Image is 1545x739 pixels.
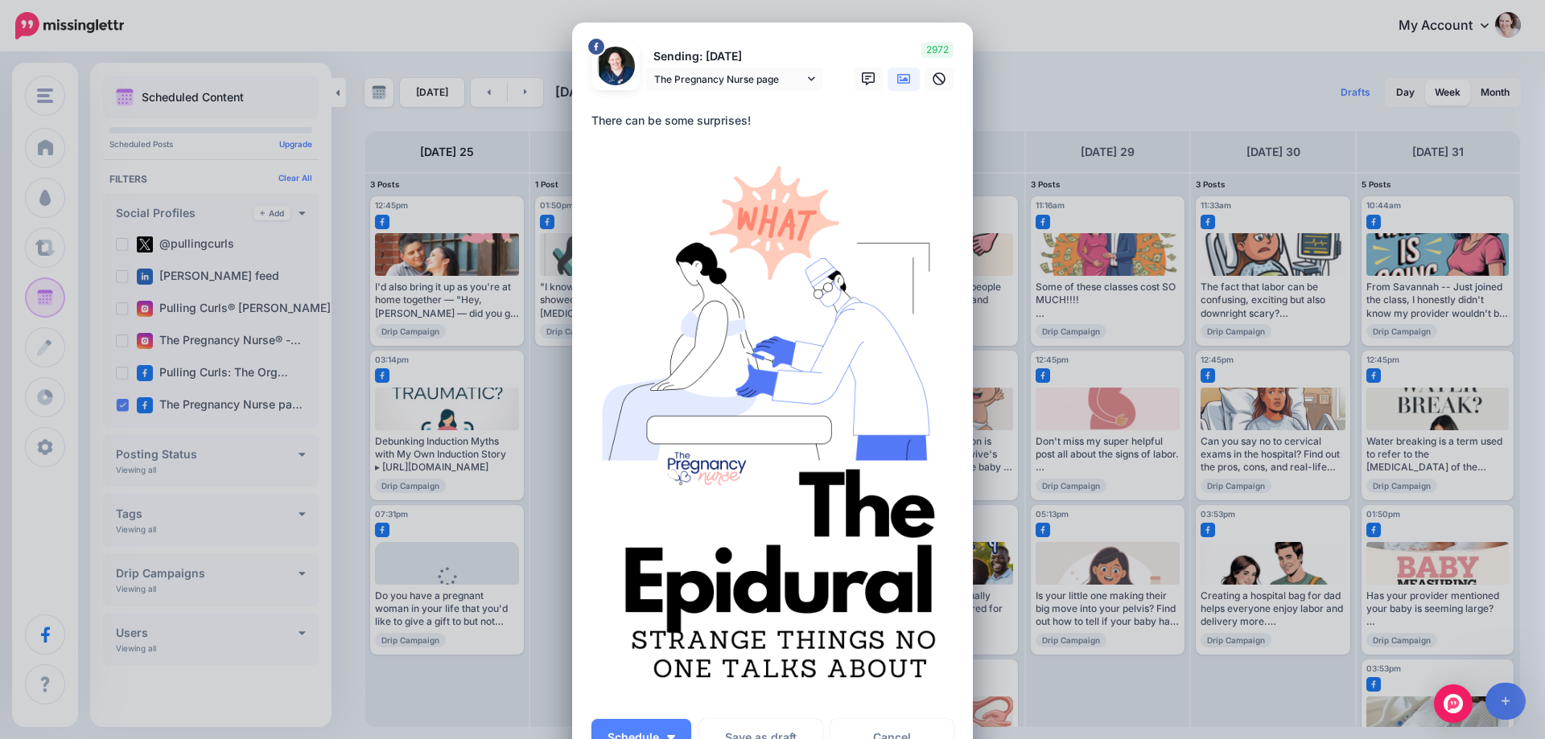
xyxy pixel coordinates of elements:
span: The Pregnancy Nurse page [654,71,804,88]
p: Sending: [DATE] [646,47,823,66]
span: 2972 [921,42,954,58]
div: Open Intercom Messenger [1434,684,1473,723]
a: The Pregnancy Nurse page [646,68,823,91]
img: 293356615_413924647436347_5319703766953307182_n-bsa103635.jpg [596,47,635,85]
img: PTEN3FATNEWCQ1KP0S7VB8CFR3B8YSLB.png [591,165,954,708]
div: There can be some surprises! [591,111,962,130]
